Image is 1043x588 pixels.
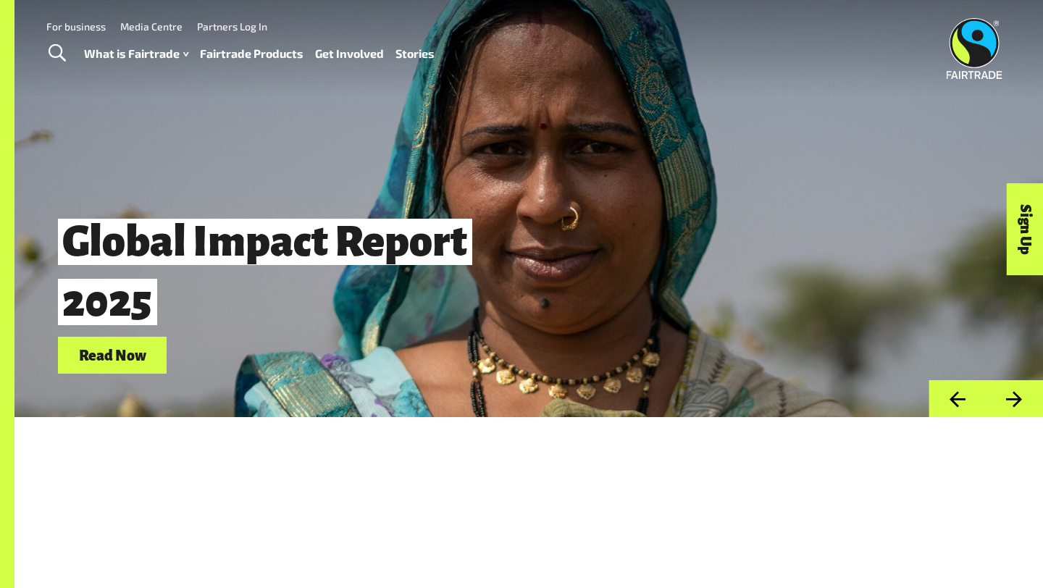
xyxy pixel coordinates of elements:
img: Fairtrade Australia New Zealand logo [947,18,1002,79]
a: Fairtrade Products [200,43,303,64]
a: For business [46,20,106,33]
a: What is Fairtrade [84,43,188,64]
span: Global Impact Report 2025 [58,219,472,325]
button: Next [986,380,1043,417]
a: Read Now [58,337,167,374]
a: Get Involved [315,43,384,64]
a: Partners Log In [197,20,267,33]
a: Media Centre [120,20,183,33]
a: Toggle Search [39,35,75,72]
button: Previous [929,380,986,417]
a: Stories [395,43,435,64]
